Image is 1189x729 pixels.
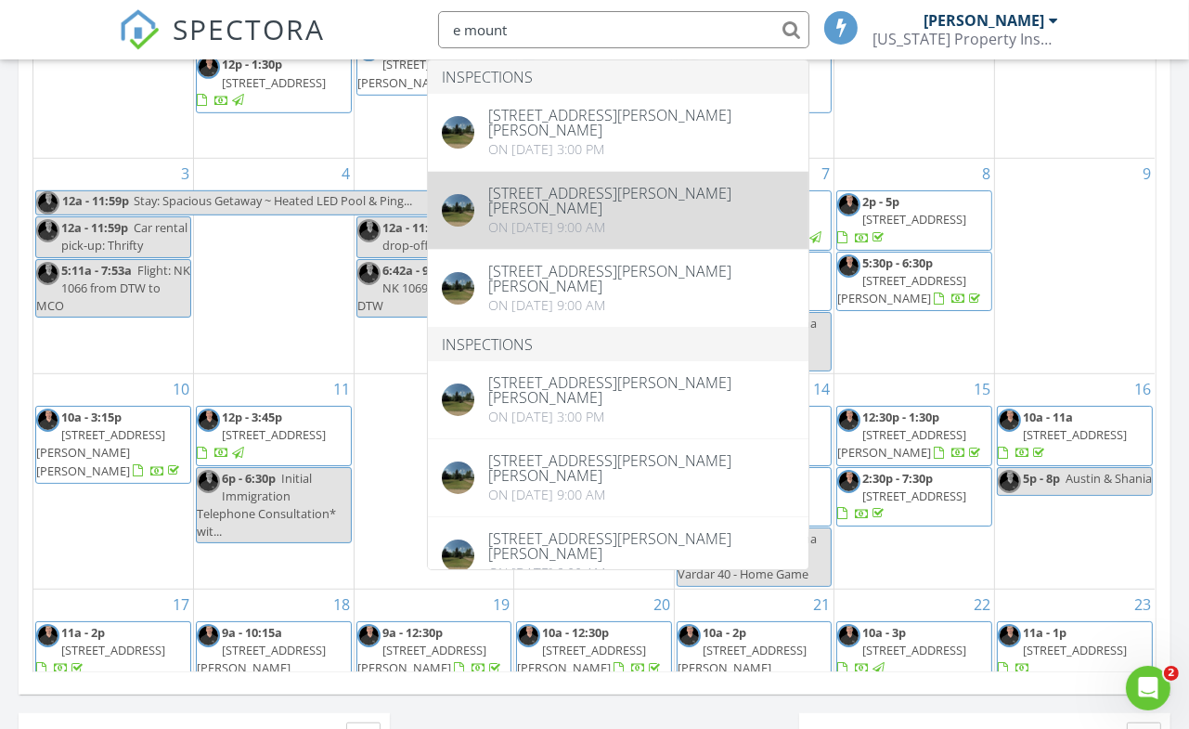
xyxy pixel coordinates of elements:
[837,409,984,461] a: 12:30p - 1:30p [STREET_ADDRESS][PERSON_NAME]
[703,624,746,641] span: 10a - 2p
[836,190,992,251] a: 2p - 5p [STREET_ADDRESS]
[834,159,995,374] td: Go to August 8, 2025
[837,624,966,676] a: 10a - 3p [STREET_ADDRESS]
[677,621,833,699] a: 10a - 2p [STREET_ADDRESS][PERSON_NAME][PERSON_NAME]
[194,373,355,589] td: Go to August 11, 2025
[36,624,165,676] a: 11a - 2p [STREET_ADDRESS]
[173,9,325,48] span: SPECTORA
[488,298,795,313] div: On [DATE] 9:00 am
[837,624,860,647] img: heif_image.jpeg
[488,566,795,580] div: On [DATE] 9:00 am
[442,384,474,416] img: streetview
[222,426,326,443] span: [STREET_ADDRESS]
[169,374,193,404] a: Go to August 10, 2025
[1164,666,1179,681] span: 2
[1066,470,1152,487] span: Austin & Shania
[196,53,352,113] a: 12p - 1:30p [STREET_ADDRESS]
[61,191,130,215] span: 12a - 11:59p
[428,60,808,94] li: Inspections
[438,11,809,48] input: Search everything...
[382,219,449,236] span: 12a - 11:59p
[970,374,994,404] a: Go to August 15, 2025
[1023,642,1127,658] span: [STREET_ADDRESS]
[357,624,381,647] img: heif_image.jpeg
[678,193,824,245] a: 9a - 12p [STREET_ADDRESS][PERSON_NAME]
[36,426,165,478] span: [STREET_ADDRESS][PERSON_NAME][PERSON_NAME]
[197,470,220,493] img: heif_image.jpeg
[994,159,1155,374] td: Go to August 9, 2025
[33,159,194,374] td: Go to August 3, 2025
[1126,666,1170,710] iframe: Intercom live chat
[357,38,504,90] a: 3:30p - 4:30p [STREET_ADDRESS][PERSON_NAME]
[837,193,966,245] a: 2p - 5p [STREET_ADDRESS]
[488,453,795,483] div: [STREET_ADDRESS][PERSON_NAME][PERSON_NAME]
[134,192,412,209] span: Stay: Spacious Getaway ~ Heated LED Pool & Ping...
[998,470,1021,493] img: heif_image.jpeg
[837,193,860,216] img: heif_image.jpeg
[330,374,354,404] a: Go to August 11, 2025
[36,409,59,432] img: heif_image.jpeg
[488,375,795,405] div: [STREET_ADDRESS][PERSON_NAME][PERSON_NAME]
[809,590,834,619] a: Go to August 21, 2025
[837,254,860,278] img: heif_image.jpeg
[488,264,795,293] div: [STREET_ADDRESS][PERSON_NAME][PERSON_NAME]
[970,590,994,619] a: Go to August 22, 2025
[862,470,933,487] span: 2:30p - 7:30p
[488,186,795,215] div: [STREET_ADDRESS][PERSON_NAME][PERSON_NAME]
[862,642,966,658] span: [STREET_ADDRESS]
[678,530,817,582] span: Bafana United FC 40 vs FK Vardar 40 - Home Game
[517,624,664,676] a: 10a - 12:30p [STREET_ADDRESS][PERSON_NAME]
[61,409,122,425] span: 10a - 3:15p
[197,56,326,108] a: 12p - 1:30p [STREET_ADDRESS]
[35,621,191,682] a: 11a - 2p [STREET_ADDRESS]
[197,409,326,461] a: 12p - 3:45p [STREET_ADDRESS]
[61,624,105,641] span: 11a - 2p
[382,262,453,279] span: 6:42a - 9:29a
[382,219,509,254] span: Car rental drop-off: Thrifty
[222,74,326,91] span: [STREET_ADDRESS]
[488,488,795,502] div: On [DATE] 9:00 am
[357,219,381,242] img: heif_image.jpeg
[809,374,834,404] a: Go to August 14, 2025
[862,211,966,228] span: [STREET_ADDRESS]
[678,624,824,695] a: 10a - 2p [STREET_ADDRESS][PERSON_NAME][PERSON_NAME]
[36,191,59,215] img: heif_image.jpeg
[1131,590,1155,619] a: Go to August 23, 2025
[837,254,984,306] a: 5:30p - 6:30p [STREET_ADDRESS][PERSON_NAME]
[837,470,860,493] img: heif_image.jpeg
[516,621,672,682] a: 10a - 12:30p [STREET_ADDRESS][PERSON_NAME]
[488,531,795,561] div: [STREET_ADDRESS][PERSON_NAME][PERSON_NAME]
[1131,374,1155,404] a: Go to August 16, 2025
[489,590,513,619] a: Go to August 19, 2025
[834,373,995,589] td: Go to August 15, 2025
[442,462,474,494] img: streetview
[196,406,352,466] a: 12p - 3:45p [STREET_ADDRESS]
[357,642,486,676] span: [STREET_ADDRESS][PERSON_NAME]
[35,406,191,484] a: 10a - 3:15p [STREET_ADDRESS][PERSON_NAME][PERSON_NAME]
[678,315,817,367] span: Bafana United FC 40 vs SC 1924 U.V. - Away Game
[61,262,132,279] span: 5:11a - 7:53a
[197,409,220,432] img: heif_image.jpeg
[837,272,966,306] span: [STREET_ADDRESS][PERSON_NAME]
[678,642,807,694] span: [STREET_ADDRESS][PERSON_NAME][PERSON_NAME]
[998,409,1127,461] a: 10a - 11a [STREET_ADDRESS]
[356,621,512,682] a: 9a - 12:30p [STREET_ADDRESS][PERSON_NAME]
[872,30,1058,48] div: Michigan Property Inspections
[1023,470,1060,487] span: 5p - 8p
[36,219,59,242] img: heif_image.jpeg
[862,193,899,210] span: 2p - 5p
[36,409,183,479] a: 10a - 3:15p [STREET_ADDRESS][PERSON_NAME][PERSON_NAME]
[177,159,193,189] a: Go to August 3, 2025
[678,624,701,647] img: heif_image.jpeg
[836,252,992,312] a: 5:30p - 6:30p [STREET_ADDRESS][PERSON_NAME]
[222,624,282,641] span: 9a - 10:15a
[197,642,326,694] span: [STREET_ADDRESS][PERSON_NAME][PERSON_NAME]
[169,590,193,619] a: Go to August 17, 2025
[488,142,795,157] div: On [DATE] 3:00 pm
[836,621,992,682] a: 10a - 3p [STREET_ADDRESS]
[356,35,512,96] a: 3:30p - 4:30p [STREET_ADDRESS][PERSON_NAME]
[862,409,939,425] span: 12:30p - 1:30p
[862,488,966,504] span: [STREET_ADDRESS]
[357,624,504,676] a: 9a - 12:30p [STREET_ADDRESS][PERSON_NAME]
[836,406,992,466] a: 12:30p - 1:30p [STREET_ADDRESS][PERSON_NAME]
